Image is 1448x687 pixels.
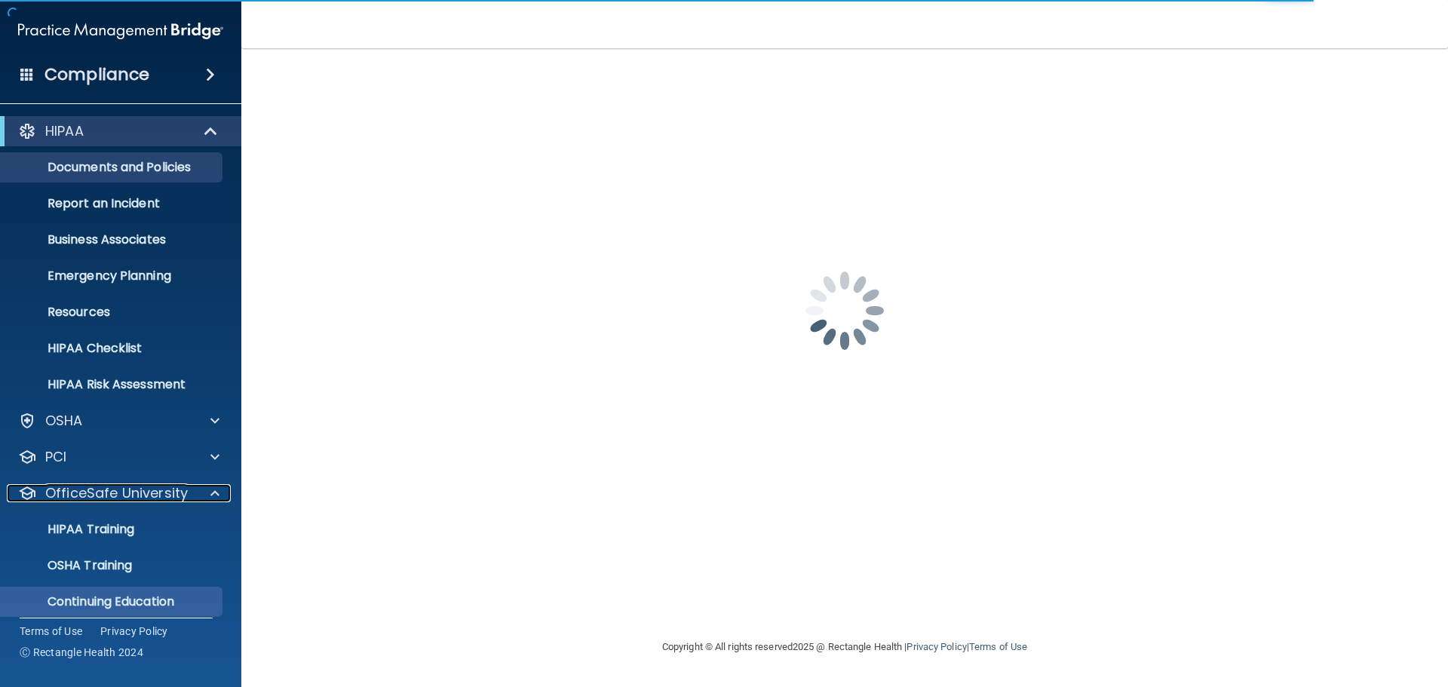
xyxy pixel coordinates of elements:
[45,484,188,502] p: OfficeSafe University
[10,160,216,175] p: Documents and Policies
[10,594,216,609] p: Continuing Education
[20,624,82,639] a: Terms of Use
[10,522,134,537] p: HIPAA Training
[100,624,168,639] a: Privacy Policy
[10,341,216,356] p: HIPAA Checklist
[18,484,219,502] a: OfficeSafe University
[18,448,219,466] a: PCI
[18,412,219,430] a: OSHA
[10,558,132,573] p: OSHA Training
[10,268,216,284] p: Emergency Planning
[18,122,219,140] a: HIPAA
[907,641,966,652] a: Privacy Policy
[18,16,223,46] img: PMB logo
[45,448,66,466] p: PCI
[45,412,83,430] p: OSHA
[10,305,216,320] p: Resources
[45,122,84,140] p: HIPAA
[20,645,143,660] span: Ⓒ Rectangle Health 2024
[10,377,216,392] p: HIPAA Risk Assessment
[44,64,149,85] h4: Compliance
[569,623,1120,671] div: Copyright © All rights reserved 2025 @ Rectangle Health | |
[769,235,920,386] img: spinner.e123f6fc.gif
[969,641,1027,652] a: Terms of Use
[10,196,216,211] p: Report an Incident
[10,232,216,247] p: Business Associates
